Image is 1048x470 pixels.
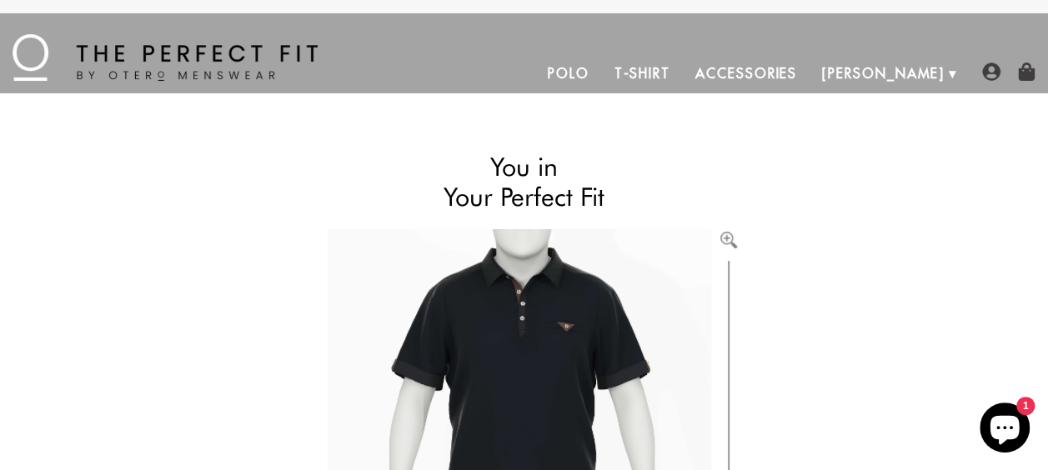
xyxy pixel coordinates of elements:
a: [PERSON_NAME] [810,53,957,93]
img: shopping-bag-icon.png [1017,62,1035,81]
a: Polo [535,53,602,93]
img: The Perfect Fit - by Otero Menswear - Logo [13,34,318,81]
img: user-account-icon.png [982,62,1000,81]
a: Accessories [683,53,810,93]
button: Zoom in [720,229,737,246]
inbox-online-store-chat: Shopify online store chat [975,402,1035,457]
h2: You in Your Perfect Fit [328,152,721,212]
img: Zoom in [720,232,737,248]
a: T-Shirt [601,53,682,93]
